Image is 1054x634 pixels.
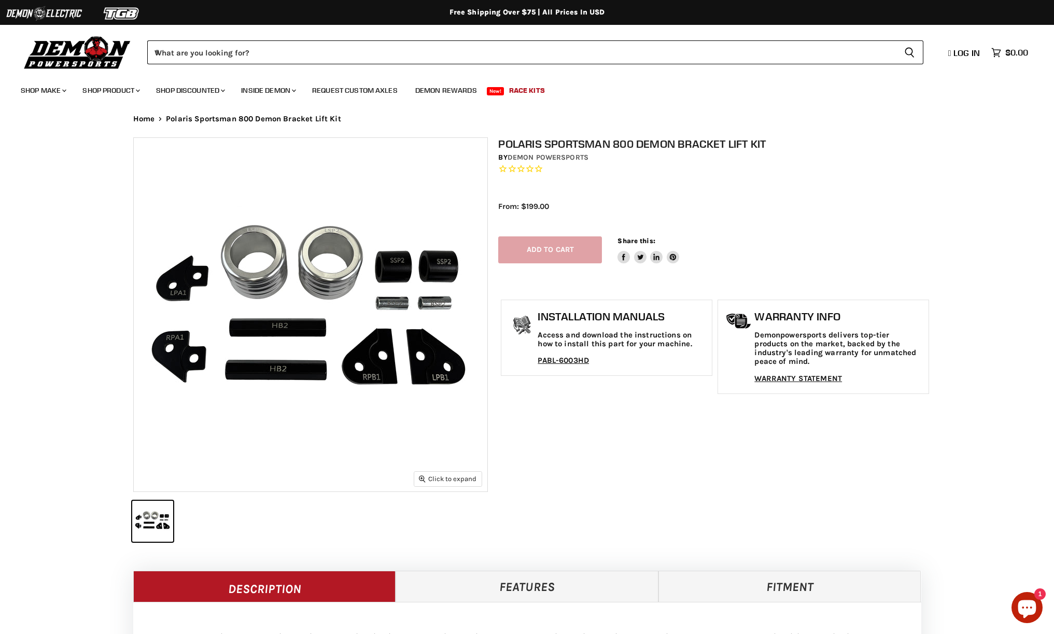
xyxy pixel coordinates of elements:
div: Free Shipping Over $75 | All Prices In USD [113,8,942,17]
a: PABL-6003HD [538,356,589,365]
a: Demon Rewards [407,80,485,101]
aside: Share this: [617,236,679,264]
a: Shop Make [13,80,73,101]
h1: Installation Manuals [538,311,707,323]
a: Home [133,115,155,123]
h1: Warranty Info [754,311,923,323]
a: Description [133,571,396,602]
img: Demon Powersports [21,34,134,71]
nav: Breadcrumbs [113,115,942,123]
span: Share this: [617,237,655,245]
a: Features [396,571,658,602]
img: IMAGE [134,138,487,491]
a: $0.00 [986,45,1033,60]
button: Search [896,40,923,64]
span: Click to expand [419,475,476,483]
a: Fitment [658,571,921,602]
div: by [498,152,932,163]
span: New! [487,87,504,95]
ul: Main menu [13,76,1025,101]
inbox-online-store-chat: Shopify online store chat [1008,592,1046,626]
form: Product [147,40,923,64]
p: Demonpowersports delivers top-tier products on the market, backed by the industry's leading warra... [754,331,923,367]
a: Request Custom Axles [304,80,405,101]
img: TGB Logo 2 [83,4,161,23]
span: From: $199.00 [498,202,549,211]
span: Polaris Sportsman 800 Demon Bracket Lift Kit [166,115,341,123]
h1: Polaris Sportsman 800 Demon Bracket Lift Kit [498,137,932,150]
p: Access and download the instructions on how to install this part for your machine. [538,331,707,349]
img: Demon Electric Logo 2 [5,4,83,23]
span: Rated 0.0 out of 5 stars 0 reviews [498,164,932,175]
a: Log in [944,48,986,58]
span: Log in [953,48,980,58]
a: Demon Powersports [508,153,588,162]
a: WARRANTY STATEMENT [754,374,842,383]
span: $0.00 [1005,48,1028,58]
button: Click to expand [414,472,482,486]
img: install_manual-icon.png [509,313,535,339]
img: warranty-icon.png [726,313,752,329]
a: Shop Discounted [148,80,231,101]
a: Shop Product [75,80,146,101]
button: IMAGE thumbnail [132,501,173,542]
a: Race Kits [501,80,553,101]
a: Inside Demon [233,80,302,101]
input: When autocomplete results are available use up and down arrows to review and enter to select [147,40,896,64]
